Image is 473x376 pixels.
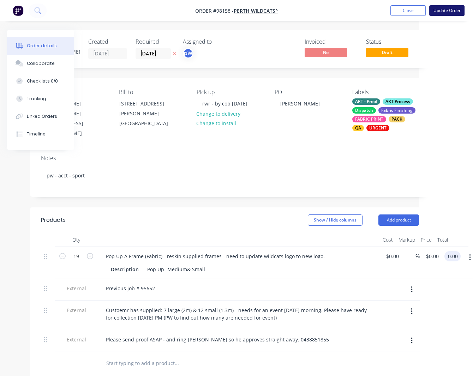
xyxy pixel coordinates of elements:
[380,233,396,247] div: Cost
[27,113,57,120] div: Linked Orders
[435,233,451,247] div: Total
[352,116,386,122] div: FABRIC PRINT
[27,96,46,102] div: Tracking
[27,78,58,84] div: Checklists 0/0
[108,264,142,274] div: Description
[352,98,380,105] div: ART - Proof
[13,5,23,16] img: Factory
[7,90,74,108] button: Tracking
[378,214,419,226] button: Add product
[197,89,263,96] div: Pick up
[88,38,127,45] div: Created
[7,55,74,72] button: Collaborate
[113,98,184,129] div: [STREET_ADDRESS][PERSON_NAME][GEOGRAPHIC_DATA]
[389,116,405,122] div: PACK
[27,43,57,49] div: Order details
[58,285,95,292] span: External
[7,108,74,125] button: Linked Orders
[27,60,55,67] div: Collaborate
[7,125,74,143] button: Timeline
[100,283,161,293] div: Previous job # 95652
[193,109,244,118] button: Change to delivery
[352,107,376,114] div: Dispatch
[100,251,330,261] div: Pop Up A Frame (Fabric) - reskin supplied frames - need to update wildcats logo to new logo.
[366,48,408,57] span: Draft
[396,233,418,247] div: Markup
[106,356,247,370] input: Start typing to add a product...
[352,89,419,96] div: Labels
[27,131,46,137] div: Timeline
[136,38,174,45] div: Required
[41,216,66,224] div: Products
[195,7,234,14] span: Order #98158 -
[58,307,95,314] span: External
[305,38,358,45] div: Invoiced
[234,7,278,14] a: PERTH WILDCATS^
[55,233,97,247] div: Qty
[197,98,253,109] div: rwr - by cob [DATE]
[41,165,419,186] div: pw - acct - sport
[100,334,335,345] div: Please send proof ASAP - and ring [PERSON_NAME] so he approves straight away. 0438851855
[308,214,363,226] button: Show / Hide columns
[119,119,178,128] div: [GEOGRAPHIC_DATA]
[100,305,377,323] div: Custoemr has supplied: 7 large (2m) & 12 small (1.3m) - needs for an event [DATE] morning. Please...
[144,264,208,274] div: Pop Up -Medium& Small
[429,5,465,16] button: Update Order
[378,107,415,114] div: Fabric Finishing
[183,48,193,59] button: pW
[390,5,426,16] button: Close
[418,233,435,247] div: Price
[7,72,74,90] button: Checklists 0/0
[119,99,178,119] div: [STREET_ADDRESS][PERSON_NAME]
[366,38,419,45] div: Status
[275,98,325,109] div: [PERSON_NAME]
[7,37,74,55] button: Order details
[193,119,240,128] button: Change to install
[183,38,253,45] div: Assigned to
[383,98,413,105] div: ART Process
[366,125,389,131] div: URGENT
[305,48,347,57] span: No
[41,155,419,162] div: Notes
[352,125,364,131] div: QA
[119,89,186,96] div: Bill to
[275,89,341,96] div: PO
[58,336,95,343] span: External
[415,252,420,260] span: %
